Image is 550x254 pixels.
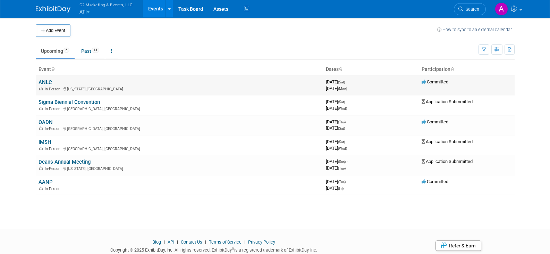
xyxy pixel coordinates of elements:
div: [US_STATE], [GEOGRAPHIC_DATA] [39,86,320,91]
span: [DATE] [326,119,348,124]
span: (Wed) [338,147,347,150]
span: - [346,139,347,144]
div: [GEOGRAPHIC_DATA], [GEOGRAPHIC_DATA] [39,106,320,111]
img: In-Person Event [39,126,43,130]
img: In-Person Event [39,107,43,110]
span: [DATE] [326,86,347,91]
span: | [203,239,208,245]
span: Search [463,7,479,12]
span: | [175,239,180,245]
span: [DATE] [326,139,347,144]
a: Terms of Service [209,239,242,245]
span: (Mon) [338,87,347,91]
a: Upcoming6 [36,44,75,58]
a: Sort by Participation Type [450,66,454,72]
span: In-Person [45,126,62,131]
th: Participation [419,64,515,75]
a: Sort by Start Date [339,66,342,72]
span: Committed [422,179,448,184]
button: Add Event [36,24,70,37]
span: [DATE] [326,159,348,164]
span: (Sun) [338,160,346,164]
a: How to sync to an external calendar... [437,27,515,32]
span: In-Person [45,166,62,171]
span: - [346,79,347,84]
span: Application Submmitted [422,159,473,164]
span: - [347,179,348,184]
span: In-Person [45,187,62,191]
div: [US_STATE], [GEOGRAPHIC_DATA] [39,165,320,171]
a: Blog [152,239,161,245]
img: In-Person Event [39,166,43,170]
span: (Wed) [338,107,347,110]
a: ANLC [39,79,52,85]
img: In-Person Event [39,147,43,150]
img: In-Person Event [39,187,43,190]
div: Copyright © 2025 ExhibitDay, Inc. All rights reserved. ExhibitDay is a registered trademark of Ex... [36,245,392,253]
img: In-Person Event [39,87,43,90]
span: In-Person [45,147,62,151]
a: IMSH [39,139,51,145]
span: | [162,239,167,245]
img: Anna Lerner [495,2,508,16]
span: In-Person [45,107,62,111]
a: Past14 [76,44,104,58]
span: (Thu) [338,120,346,124]
span: Application Submmitted [422,99,473,104]
div: [GEOGRAPHIC_DATA], [GEOGRAPHIC_DATA] [39,146,320,151]
span: [DATE] [326,99,347,104]
span: [DATE] [326,186,344,191]
a: Deans Annual Meeting [39,159,91,165]
a: API [168,239,174,245]
span: 14 [92,48,99,53]
a: Refer & Earn [435,240,481,251]
a: Sort by Event Name [51,66,54,72]
span: (Sat) [338,80,345,84]
a: Search [454,3,486,15]
img: ExhibitDay [36,6,70,13]
span: [DATE] [326,179,348,184]
a: Sigma Biennial Convention [39,99,100,105]
a: OADN [39,119,53,125]
span: [DATE] [326,146,347,151]
span: Committed [422,119,448,124]
span: (Tue) [338,166,346,170]
span: [DATE] [326,165,346,171]
span: In-Person [45,87,62,91]
span: (Sat) [338,140,345,144]
span: - [347,119,348,124]
span: (Sat) [338,126,345,130]
span: Committed [422,79,448,84]
span: - [347,159,348,164]
span: (Fri) [338,187,344,190]
th: Dates [323,64,419,75]
div: [GEOGRAPHIC_DATA], [GEOGRAPHIC_DATA] [39,125,320,131]
span: (Sat) [338,100,345,104]
span: [DATE] [326,125,345,131]
a: Contact Us [181,239,202,245]
span: G2 Marketing & Events, LLC [79,1,133,8]
span: [DATE] [326,79,347,84]
span: [DATE] [326,106,347,111]
span: (Tue) [338,180,346,184]
a: AANP [39,179,53,185]
span: - [346,99,347,104]
span: | [243,239,247,245]
span: Application Submmitted [422,139,473,144]
sup: ® [232,247,234,251]
a: Privacy Policy [248,239,275,245]
span: 6 [64,48,69,53]
th: Event [36,64,323,75]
